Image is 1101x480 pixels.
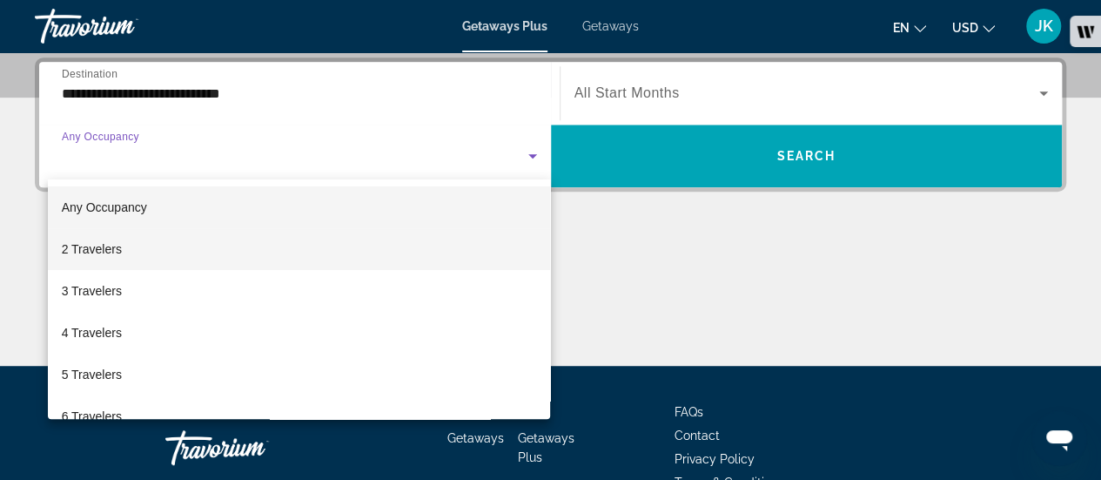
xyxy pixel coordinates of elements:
[62,200,147,214] span: Any Occupancy
[62,322,122,343] span: 4 Travelers
[1031,410,1087,466] iframe: Button to launch messaging window
[62,281,122,301] span: 3 Travelers
[62,364,122,385] span: 5 Travelers
[62,406,122,427] span: 6 Travelers
[62,239,122,260] span: 2 Travelers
